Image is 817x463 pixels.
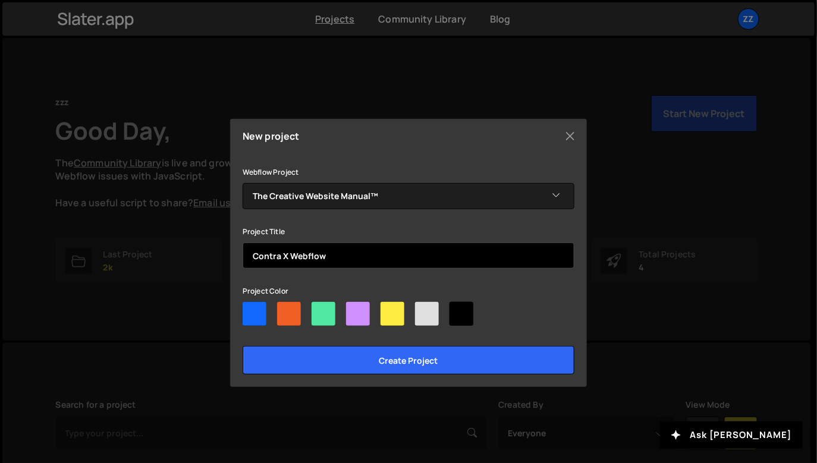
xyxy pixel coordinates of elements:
[243,285,288,297] label: Project Color
[243,226,285,238] label: Project Title
[243,242,574,269] input: Project name
[660,421,803,449] button: Ask [PERSON_NAME]
[243,131,300,141] h5: New project
[243,346,574,374] input: Create project
[243,166,298,178] label: Webflow Project
[561,127,579,145] button: Close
